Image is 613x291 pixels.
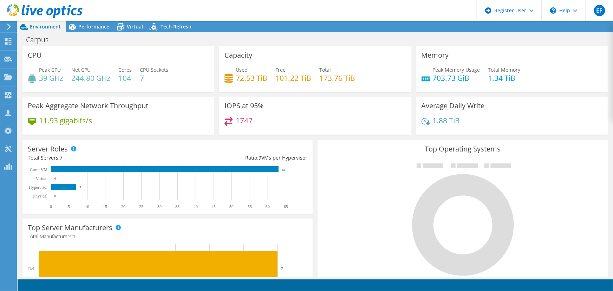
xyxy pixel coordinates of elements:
text: Physical [33,194,47,199]
h4: 72.53 TiB [236,74,267,82]
text: Virtual [36,176,48,181]
span: Peak CPU [39,66,61,73]
h4: 39 GHz [39,74,63,82]
text: 25 [139,204,143,209]
text: Dell [28,266,35,271]
span: Tech Refresh [161,23,191,30]
text: 50 [229,204,234,209]
h4: 703.73 GiB [433,74,480,82]
text: 7 [80,186,81,189]
h3: Peak Aggregate Network Throughput [28,102,148,110]
text: Guest VM [30,167,47,172]
h3: Memory [422,51,449,59]
text: Hypervisor [29,185,48,190]
span: Cores [118,66,132,73]
h4: 1.34 TiB [488,74,521,82]
h3: Server Roles [28,145,68,153]
text: 55 [248,204,252,209]
h3: Top Operating Systems [323,145,602,153]
text: 30 [157,204,162,209]
text: 5 [68,204,70,209]
text: 35 [175,204,180,209]
div: Total Servers: [28,154,168,162]
h4: 101.22 TiB [275,74,311,82]
div: Ratio: VMs per Hypervisor [168,154,307,162]
text: 40 [194,204,198,209]
span: 9 [259,154,261,161]
h4: Total Manufacturers: [28,233,307,240]
text: 65 [284,204,288,209]
text: 7 [281,266,283,271]
span: 7 [60,154,63,161]
span: Free [275,66,286,73]
text: 60 [266,204,270,209]
span: CPU Sockets [140,66,168,73]
h4: 104 [118,74,132,82]
span: EF [594,5,605,16]
h3: Top Server Manufacturers [28,224,112,232]
span: Total [319,66,331,73]
svg: \n [550,7,556,14]
h1: Carpus [23,36,59,44]
span: Total Memory [488,66,521,73]
text: 10 [85,204,89,209]
h3: Capacity [224,51,252,59]
h4: 173.76 TiB [319,74,355,82]
span: 1 [73,233,76,240]
h3: IOPS at 95% [224,102,264,110]
text: 15 [103,204,107,209]
h4: 1747 [236,117,253,124]
h4: 11.93 gigabits/s [39,117,92,124]
text: 0 [50,204,52,209]
text: 45 [211,204,216,209]
h4: 7 [140,74,168,82]
h3: Average Daily Write [422,102,485,110]
text: 20 [121,204,125,209]
span: Performance [78,23,109,30]
h4: 1.88 TiB [433,117,460,124]
h4: 244.80 GHz [71,74,110,82]
span: Peak Memory Usage [433,66,480,73]
span: Virtual [127,23,143,30]
h3: CPU [28,51,42,59]
span: Net CPU [71,66,91,73]
text: 0 [54,194,56,198]
span: Used [236,66,248,73]
span: Environment [30,23,61,30]
text: 0 [54,177,56,180]
text: 63 [282,168,286,172]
